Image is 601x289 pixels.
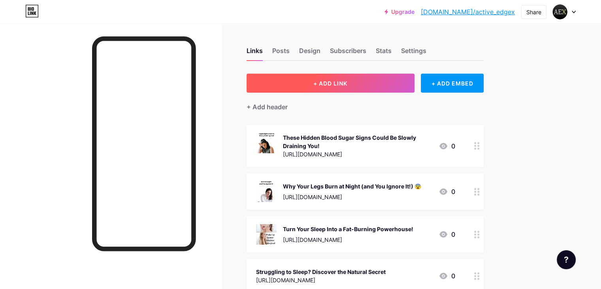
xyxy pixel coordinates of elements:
div: [URL][DOMAIN_NAME] [256,276,386,284]
div: [URL][DOMAIN_NAME] [283,236,413,244]
div: 0 [439,187,455,196]
img: Admin ActiveEdgex [552,4,567,19]
div: Posts [272,46,290,60]
div: 0 [439,141,455,151]
div: Design [299,46,320,60]
div: Turn Your Sleep Into a Fat-Burning Powerhouse! [283,225,413,233]
img: Why Your Legs Burn at Night (and You Ignore It!) 😨 [256,181,277,202]
div: 0 [439,230,455,239]
img: Turn Your Sleep Into a Fat-Burning Powerhouse! [256,224,277,245]
div: Struggling to Sleep? Discover the Natural Secret [256,268,386,276]
div: + ADD EMBED [421,74,484,93]
div: These Hidden Blood Sugar Signs Could Be Slowly Draining You! [283,133,432,150]
span: + ADD LINK [313,80,347,87]
div: + Add header [247,102,288,112]
img: These Hidden Blood Sugar Signs Could Be Slowly Draining You! [256,133,277,153]
div: 0 [439,271,455,281]
div: Links [247,46,263,60]
div: Stats [376,46,392,60]
a: Upgrade [384,9,414,15]
div: Settings [401,46,426,60]
div: Subscribers [330,46,366,60]
div: Why Your Legs Burn at Night (and You Ignore It!) 😨 [283,182,421,190]
div: Share [526,8,541,16]
div: [URL][DOMAIN_NAME] [283,193,421,201]
div: [URL][DOMAIN_NAME] [283,150,432,158]
a: [DOMAIN_NAME]/active_edgex [421,7,515,17]
button: + ADD LINK [247,74,414,93]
